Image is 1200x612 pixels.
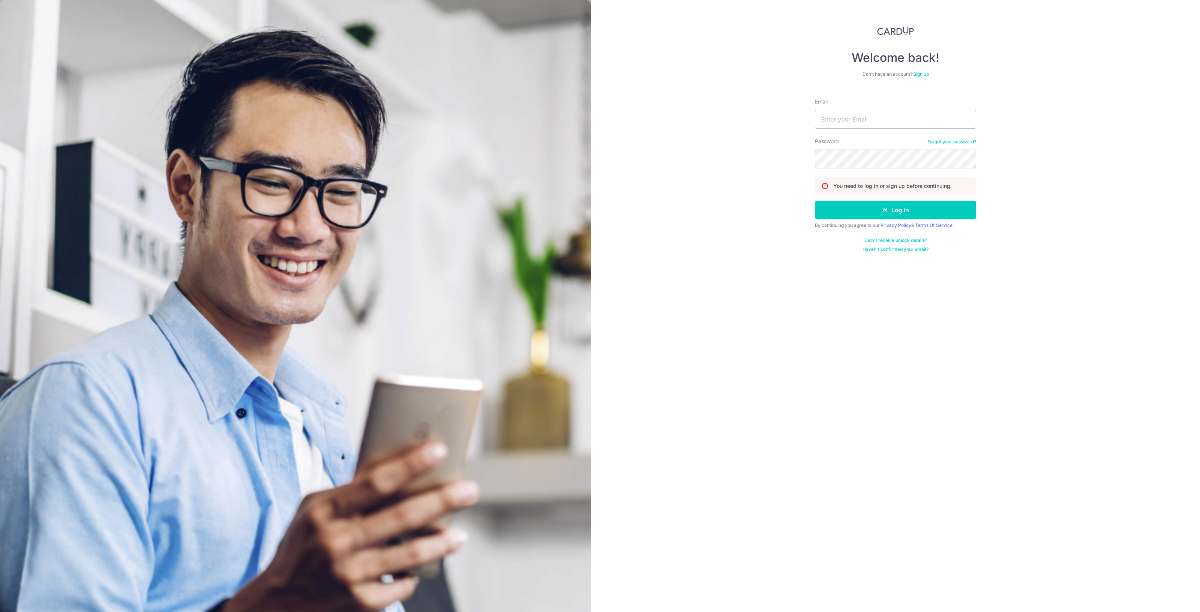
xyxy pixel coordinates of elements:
[815,50,976,65] h4: Welcome back!
[815,222,976,228] div: By continuing you agree to our &
[815,201,976,219] button: Log in
[862,246,928,252] a: Haven't confirmed your email?
[815,71,976,77] div: Don’t have an account?
[915,222,952,228] a: Terms Of Service
[815,98,828,105] label: Email
[815,110,976,129] input: Enter your Email
[913,71,929,77] a: Sign up
[864,237,927,243] a: Didn't receive unlock details?
[880,222,911,228] a: Privacy Policy
[815,138,839,145] label: Password
[877,26,914,35] img: CardUp Logo
[833,182,952,190] p: You need to log in or sign up before continuing.
[927,139,976,145] a: Forgot your password?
